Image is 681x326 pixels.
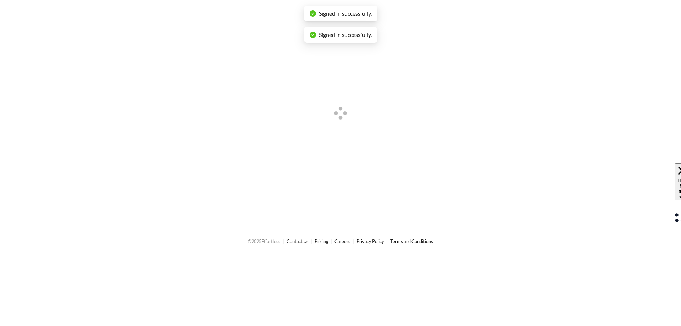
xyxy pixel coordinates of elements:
a: Privacy Policy [356,238,384,244]
span: Signed in successfully. [319,31,372,38]
span: Signed in successfully. [319,10,372,17]
a: Pricing [315,238,328,244]
span: check-circle [310,32,316,38]
span: check-circle [310,10,316,17]
span: © 2025 Effortless [248,238,281,244]
a: Terms and Conditions [390,238,433,244]
a: Contact Us [287,238,309,244]
a: Careers [334,238,350,244]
